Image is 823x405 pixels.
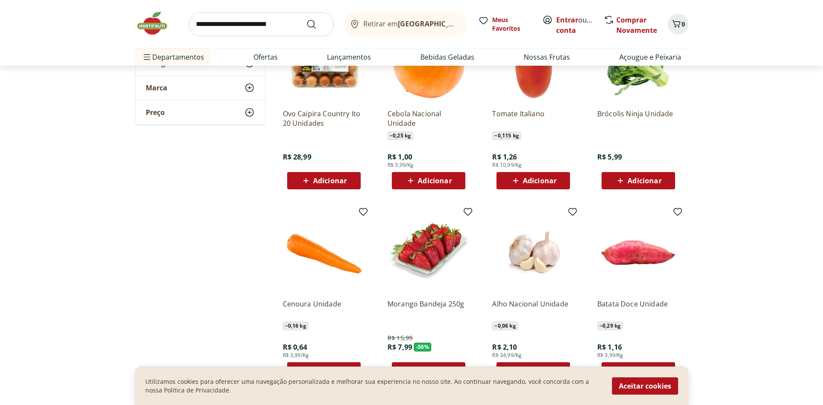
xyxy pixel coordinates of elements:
button: Aceitar cookies [612,377,678,395]
button: Adicionar [287,362,361,379]
span: Retirar em [363,20,459,28]
span: R$ 3,99/Kg [283,352,309,359]
span: R$ 10,99/Kg [492,162,522,169]
span: Adicionar [418,177,452,184]
span: ~ 0,25 kg [387,131,413,140]
a: Nossas Frutas [524,52,570,62]
img: Alho Nacional Unidade [492,210,574,292]
button: Marca [135,76,265,100]
button: Adicionar [287,172,361,189]
img: Batata Doce Unidade [597,210,679,292]
span: R$ 3,99/Kg [387,162,414,169]
a: Bebidas Geladas [420,52,474,62]
span: Adicionar [628,177,661,184]
span: R$ 1,16 [597,342,622,352]
a: Brócolis Ninja Unidade [597,109,679,128]
span: ou [556,15,595,35]
p: Utilizamos cookies para oferecer uma navegação personalizada e melhorar sua experiencia no nosso ... [145,377,602,395]
a: Cenoura Unidade [283,299,365,318]
span: R$ 28,99 [283,152,311,162]
span: Preço [146,108,165,117]
a: Açougue e Peixaria [619,52,681,62]
span: Marca [146,83,167,92]
button: Adicionar [496,362,570,379]
span: R$ 0,64 [283,342,307,352]
button: Carrinho [668,14,689,35]
span: ~ 0,29 kg [597,322,623,330]
span: R$ 3,99/Kg [597,352,624,359]
button: Adicionar [392,172,465,189]
button: Preço [135,100,265,124]
span: R$ 15,99 [387,334,413,342]
span: R$ 1,00 [387,152,412,162]
button: Retirar em[GEOGRAPHIC_DATA]/[GEOGRAPHIC_DATA] [344,12,468,36]
span: Meus Favoritos [492,16,532,33]
a: Lançamentos [327,52,371,62]
span: ~ 0,16 kg [283,322,308,330]
span: - 50 % [414,343,431,351]
a: Entrar [556,15,578,25]
button: Adicionar [602,362,675,379]
span: R$ 5,99 [597,152,622,162]
span: Adicionar [313,177,347,184]
a: Batata Doce Unidade [597,299,679,318]
button: Adicionar [392,362,465,379]
input: search [189,12,334,36]
a: Tomate Italiano [492,109,574,128]
button: Adicionar [602,172,675,189]
span: R$ 1,26 [492,152,517,162]
span: Adicionar [523,177,557,184]
span: 0 [682,20,685,28]
span: R$ 7,99 [387,342,412,352]
img: Hortifruti [135,10,178,36]
span: ~ 0,115 kg [492,131,521,140]
span: ~ 0,06 kg [492,322,518,330]
span: R$ 2,10 [492,342,517,352]
img: Cenoura Unidade [283,210,365,292]
a: Comprar Novamente [616,15,657,35]
a: Criar conta [556,15,604,35]
a: Alho Nacional Unidade [492,299,574,318]
a: Ofertas [253,52,278,62]
button: Menu [142,47,152,67]
img: Morango Bandeja 250g [387,210,470,292]
a: Ovo Caipira Country Ito 20 Unidades [283,109,365,128]
button: Submit Search [306,19,327,29]
a: Morango Bandeja 250g [387,299,470,318]
button: Adicionar [496,172,570,189]
a: Cebola Nacional Unidade [387,109,470,128]
span: R$ 34,99/Kg [492,352,522,359]
b: [GEOGRAPHIC_DATA]/[GEOGRAPHIC_DATA] [398,19,544,29]
a: Meus Favoritos [478,16,532,33]
span: Departamentos [142,47,204,67]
